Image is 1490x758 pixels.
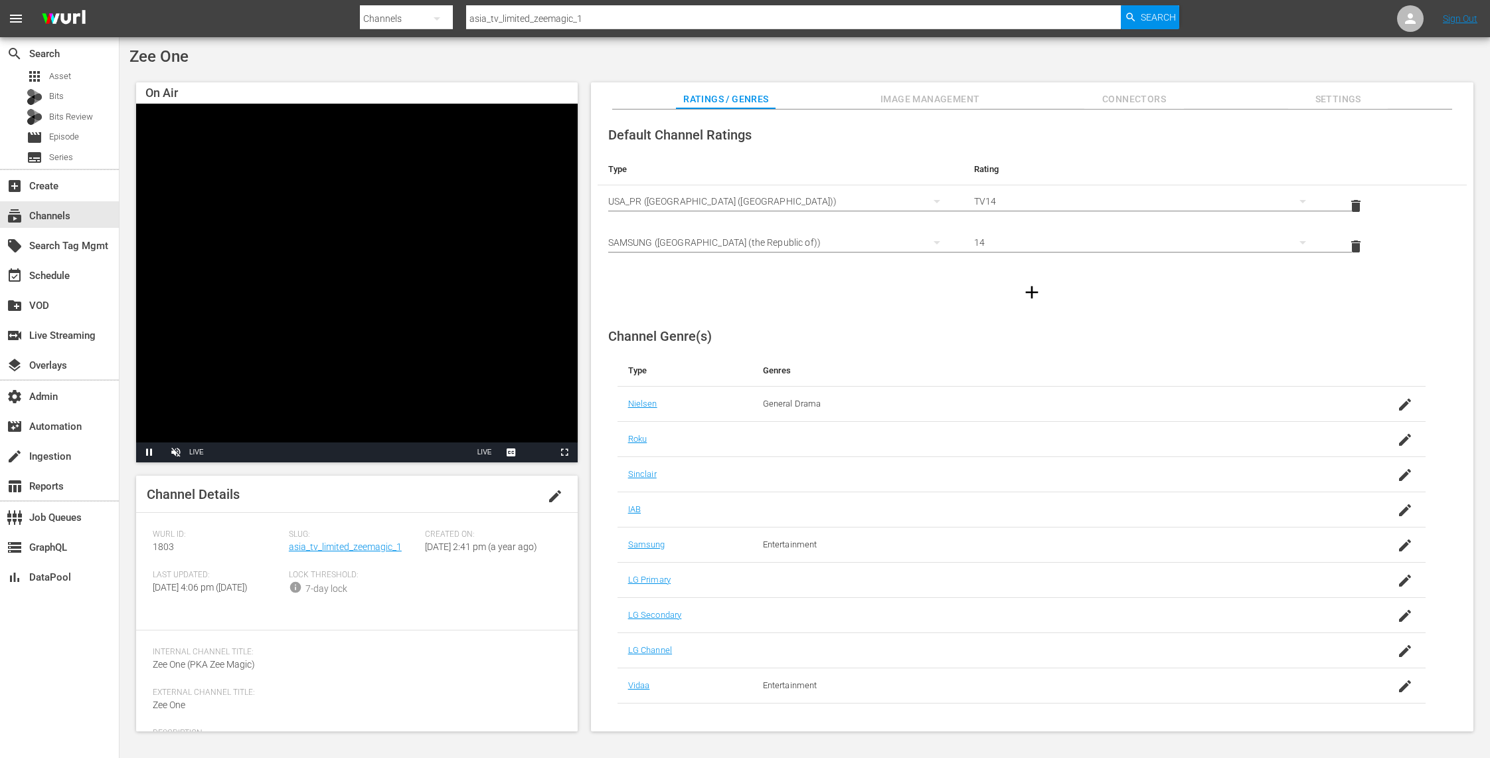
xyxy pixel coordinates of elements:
span: Series [27,149,42,165]
span: Slug: [289,529,418,540]
span: Automation [7,419,23,434]
a: Nielsen [628,399,657,409]
span: 1803 [153,541,174,552]
div: SAMSUNG ([GEOGRAPHIC_DATA] (the Republic of)) [608,224,953,261]
button: Fullscreen [551,442,578,462]
span: Bits [49,90,64,103]
span: [DATE] 4:06 pm ([DATE]) [153,582,248,593]
a: Vidaa [628,680,650,690]
span: [DATE] 2:41 pm (a year ago) [425,541,537,552]
span: Settings [1288,91,1388,108]
div: USA_PR ([GEOGRAPHIC_DATA] ([GEOGRAPHIC_DATA])) [608,183,953,220]
span: VOD [7,298,23,314]
span: Create [7,178,23,194]
th: Genres [752,355,1336,387]
span: Ratings / Genres [676,91,776,108]
span: Episode [49,130,79,143]
div: 7-day lock [305,582,347,596]
a: LG Channel [628,645,672,655]
button: Seek to live, currently playing live [471,442,498,462]
span: delete [1348,198,1364,214]
div: 14 [974,224,1319,261]
span: Schedule [7,268,23,284]
a: LG Primary [628,575,671,585]
span: Zee One [129,47,189,66]
span: GraphQL [7,539,23,555]
span: Job Queues [7,510,23,525]
a: Samsung [628,539,665,549]
span: DataPool [7,569,23,585]
table: simple table [598,153,1467,267]
th: Type [618,355,752,387]
span: Ingestion [7,448,23,464]
span: Created On: [425,529,554,540]
button: delete [1340,190,1372,222]
span: Wurl ID: [153,529,282,540]
button: Pause [136,442,163,462]
div: Video Player [136,104,578,462]
span: Reports [7,478,23,494]
a: Roku [628,434,647,444]
span: Zee One [153,700,185,710]
span: Default Channel Ratings [608,127,752,143]
div: LIVE [189,442,204,462]
span: Series [49,151,73,164]
a: asia_tv_limited_zeemagic_1 [289,541,402,552]
a: IAB [628,504,641,514]
span: Channel Details [147,486,240,502]
span: Zee One (PKA Zee Magic) [153,659,255,670]
span: Search [7,46,23,62]
th: Type [598,153,963,185]
span: edit [547,488,563,504]
button: delete [1340,231,1372,262]
a: Sign Out [1443,13,1477,24]
span: External Channel Title: [153,688,554,698]
span: Channel Genre(s) [608,328,712,344]
button: Captions [498,442,525,462]
button: edit [539,480,571,512]
span: menu [8,11,24,27]
span: Image Management [880,91,980,108]
a: LG Secondary [628,610,682,620]
span: Bits Review [49,110,93,124]
span: Asset [49,70,71,83]
span: Connectors [1084,91,1184,108]
span: Overlays [7,357,23,373]
span: Asset [27,68,42,84]
span: LIVE [477,448,492,456]
span: Episode [27,130,42,145]
button: Search [1121,5,1179,29]
span: Description: [153,728,554,739]
button: Picture-in-Picture [525,442,551,462]
span: Internal Channel Title: [153,647,554,658]
span: Search Tag Mgmt [7,238,23,254]
span: Live Streaming [7,328,23,343]
span: Admin [7,389,23,405]
span: Lock Threshold: [289,570,418,581]
img: ans4CAIJ8jUAAAAAAAAAAAAAAAAAAAAAAAAgQb4GAAAAAAAAAAAAAAAAAAAAAAAAJMjXAAAAAAAAAAAAAAAAAAAAAAAAgAT5G... [32,3,96,35]
span: Channels [7,208,23,224]
div: Bits [27,89,42,105]
th: Rating [963,153,1329,185]
div: Bits Review [27,109,42,125]
span: delete [1348,238,1364,254]
div: TV14 [974,183,1319,220]
a: Sinclair [628,469,657,479]
span: Search [1141,5,1176,29]
span: Last Updated: [153,570,282,581]
span: On Air [145,86,178,100]
button: Unmute [163,442,189,462]
span: info [289,581,302,594]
